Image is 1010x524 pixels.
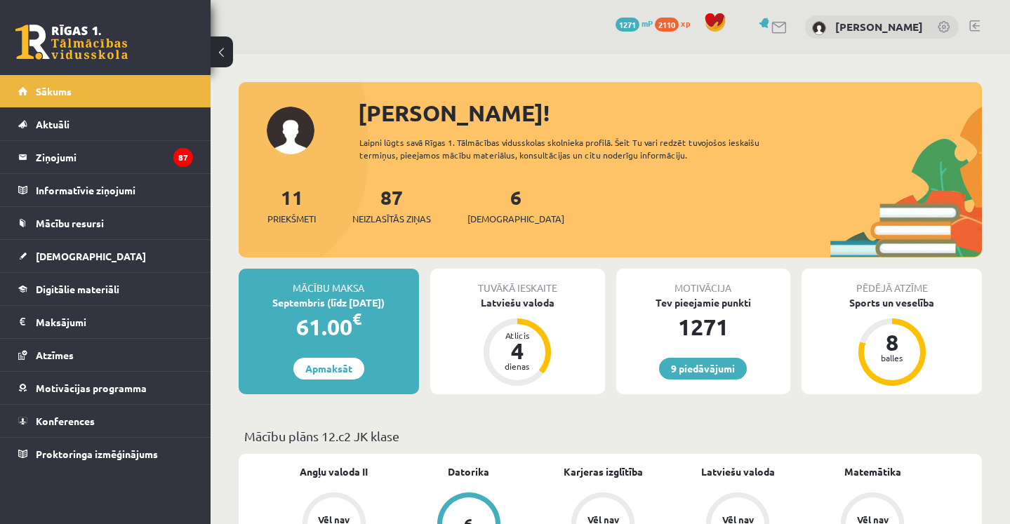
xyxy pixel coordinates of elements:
[871,354,913,362] div: balles
[173,148,193,167] i: 87
[655,18,679,32] span: 2110
[871,331,913,354] div: 8
[15,25,128,60] a: Rīgas 1. Tālmācības vidusskola
[659,358,747,379] a: 9 piedāvājumi
[18,108,193,140] a: Aktuāli
[36,174,193,206] legend: Informatīvie ziņojumi
[36,349,74,361] span: Atzīmes
[36,85,72,98] span: Sākums
[616,269,791,295] div: Motivācija
[467,184,564,226] a: 6[DEMOGRAPHIC_DATA]
[812,21,826,35] img: Veronika Tomaševiča
[18,339,193,371] a: Atzīmes
[36,306,193,338] legend: Maksājumi
[430,269,605,295] div: Tuvākā ieskaite
[467,212,564,226] span: [DEMOGRAPHIC_DATA]
[239,310,419,344] div: 61.00
[36,141,193,173] legend: Ziņojumi
[655,18,697,29] a: 2110 xp
[802,295,982,388] a: Sports un veselība 8 balles
[496,331,538,340] div: Atlicis
[244,426,976,445] p: Mācību plāns 12.c2 JK klase
[616,295,791,310] div: Tev pieejamie punkti
[358,96,982,130] div: [PERSON_NAME]!
[239,295,419,310] div: Septembris (līdz [DATE])
[36,250,146,262] span: [DEMOGRAPHIC_DATA]
[36,217,104,229] span: Mācību resursi
[496,340,538,362] div: 4
[352,212,431,226] span: Neizlasītās ziņas
[18,174,193,206] a: Informatīvie ziņojumi
[18,405,193,437] a: Konferences
[844,464,901,479] a: Matemātika
[564,464,643,479] a: Karjeras izglītība
[681,18,690,29] span: xp
[448,464,489,479] a: Datorika
[496,362,538,370] div: dienas
[430,295,605,388] a: Latviešu valoda Atlicis 4 dienas
[18,240,193,272] a: [DEMOGRAPHIC_DATA]
[18,75,193,107] a: Sākums
[36,283,119,295] span: Digitālie materiāli
[642,18,653,29] span: mP
[616,18,639,32] span: 1271
[616,310,791,344] div: 1271
[359,136,805,161] div: Laipni lūgts savā Rīgas 1. Tālmācības vidusskolas skolnieka profilā. Šeit Tu vari redzēt tuvojošo...
[267,212,316,226] span: Priekšmeti
[267,184,316,226] a: 11Priekšmeti
[18,438,193,470] a: Proktoringa izmēģinājums
[300,464,368,479] a: Angļu valoda II
[293,358,364,379] a: Apmaksāt
[352,184,431,226] a: 87Neizlasītās ziņas
[18,372,193,404] a: Motivācijas programma
[36,382,147,394] span: Motivācijas programma
[352,309,361,329] span: €
[802,269,982,295] div: Pēdējā atzīme
[835,20,923,34] a: [PERSON_NAME]
[701,464,775,479] a: Latviešu valoda
[18,273,193,305] a: Digitālie materiāli
[36,448,158,460] span: Proktoringa izmēģinājums
[36,118,69,130] span: Aktuāli
[430,295,605,310] div: Latviešu valoda
[18,306,193,338] a: Maksājumi
[802,295,982,310] div: Sports un veselība
[616,18,653,29] a: 1271 mP
[239,269,419,295] div: Mācību maksa
[18,207,193,239] a: Mācību resursi
[18,141,193,173] a: Ziņojumi87
[36,415,95,427] span: Konferences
